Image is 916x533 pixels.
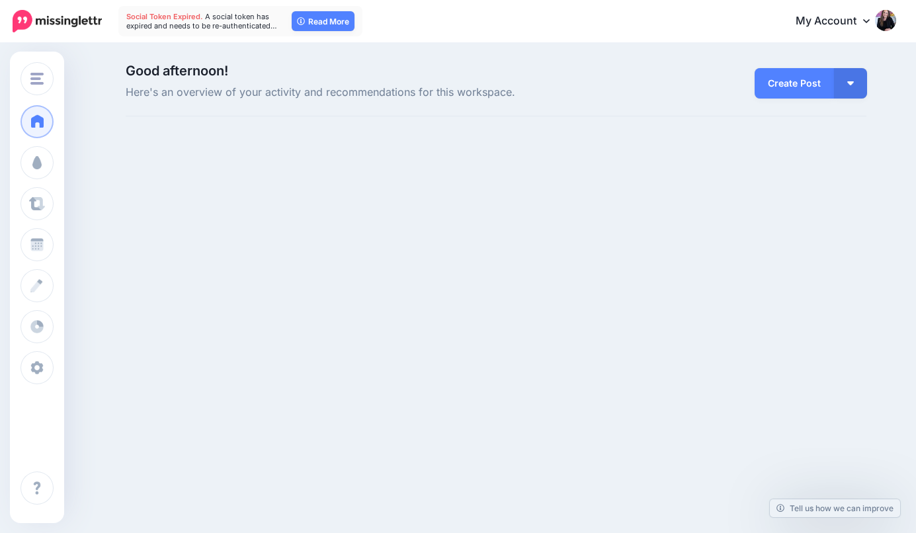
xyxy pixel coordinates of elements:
[13,10,102,32] img: Missinglettr
[30,73,44,85] img: menu.png
[847,81,854,85] img: arrow-down-white.png
[770,499,900,517] a: Tell us how we can improve
[126,12,277,30] span: A social token has expired and needs to be re-authenticated…
[126,12,203,21] span: Social Token Expired.
[126,84,613,101] span: Here's an overview of your activity and recommendations for this workspace.
[755,68,834,99] a: Create Post
[292,11,354,31] a: Read More
[126,63,228,79] span: Good afternoon!
[782,5,896,38] a: My Account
